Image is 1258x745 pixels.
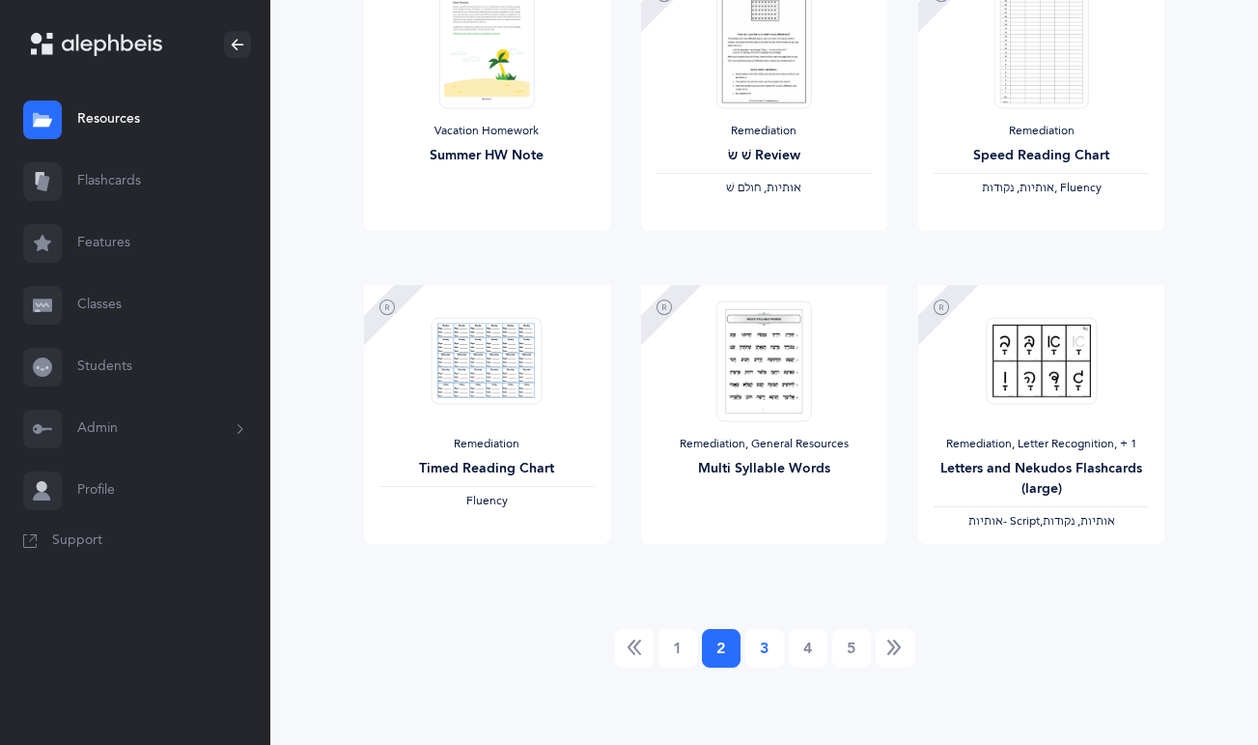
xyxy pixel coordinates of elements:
[615,629,654,668] a: Previous
[379,494,595,509] div: Fluency
[657,124,872,139] div: Remediation
[726,181,801,194] span: ‫אותיות, חולם שׁ‬
[379,459,595,479] div: Timed Reading Chart
[745,629,784,668] a: 3
[657,437,872,452] div: Remediation, General Resources
[934,437,1149,452] div: Remediation, Letter Recognition‪, + 1‬
[52,531,102,551] span: Support
[702,629,741,668] a: 2
[1003,514,1043,528] span: - Script,
[934,124,1149,139] div: Remediation
[432,317,543,405] img: Chart-TimedReading_1545629671.PNG
[1043,514,1115,528] span: ‫אותיות, נקודות‬
[934,181,1149,196] div: , Fluency
[934,459,1149,500] div: Letters and Nekudos Flashcards (large)
[982,181,1054,194] span: ‫אותיות, נקודות‬
[1161,648,1235,722] iframe: Drift Widget Chat Controller
[876,629,914,668] a: Next
[658,629,697,668] a: 1
[379,124,595,139] div: Vacation Homework
[716,301,811,421] img: Multi_syllable_words_thumbnail_1569275762.png
[657,459,872,479] div: Multi Syllable Words
[379,146,595,166] div: Summer HW Note
[789,629,827,668] a: 4
[986,317,1097,405] img: Large_Script_Letters_and__Nekudos_Flashcards_thumbnail_1733040497.png
[934,146,1149,166] div: Speed Reading Chart
[379,437,595,452] div: Remediation
[657,146,872,166] div: שׁ שׂ Review
[968,514,1003,528] span: ‫אותיות‬
[832,629,871,668] a: 5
